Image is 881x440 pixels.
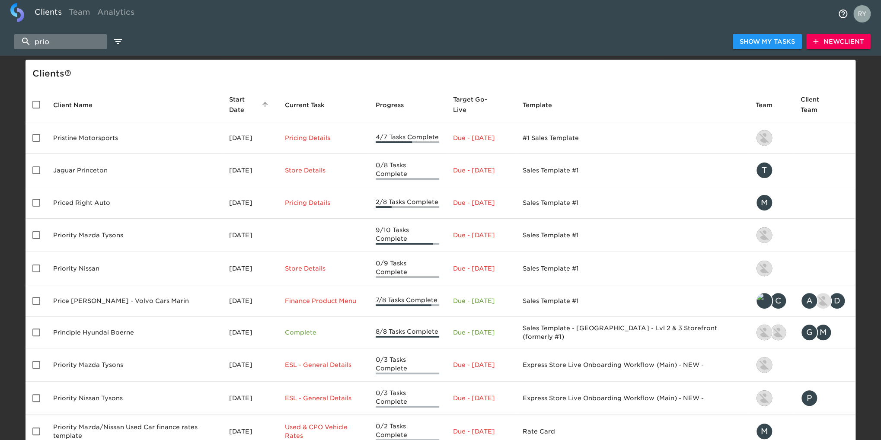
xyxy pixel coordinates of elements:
[801,324,818,341] div: G
[833,3,853,24] button: notifications
[769,292,787,309] div: C
[46,252,222,285] td: Priority Nissan
[757,357,772,373] img: shaun.lewis@roadster.com
[32,67,852,80] div: Client s
[453,198,509,207] p: Due - [DATE]
[453,166,509,175] p: Due - [DATE]
[46,348,222,382] td: Priority Mazda Tysons
[757,227,772,243] img: lowell@roadster.com
[284,264,362,273] p: Store Details
[806,34,871,50] button: NewClient
[369,317,446,348] td: 8/8 Tasks Complete
[756,324,787,341] div: austin@roadster.com, ryan.tamanini@roadster.com
[453,231,509,239] p: Due - [DATE]
[756,423,773,440] div: M
[516,317,749,348] td: Sales Template - [GEOGRAPHIC_DATA] - Lvl 2 & 3 Storefront (formerly #1)
[222,122,278,154] td: [DATE]
[801,292,818,309] div: A
[516,219,749,252] td: Sales Template #1
[740,36,795,47] span: Show My Tasks
[516,122,749,154] td: #1 Sales Template
[770,325,786,340] img: ryan.tamanini@roadster.com
[222,382,278,415] td: [DATE]
[757,130,772,146] img: lowell@roadster.com
[369,219,446,252] td: 9/10 Tasks Complete
[46,382,222,415] td: Priority Nissan Tysons
[369,187,446,219] td: 2/8 Tasks Complete
[284,198,362,207] p: Pricing Details
[756,292,787,309] div: tyler@roadster.com, courteney.stenberg@roadster.com
[222,348,278,382] td: [DATE]
[222,285,278,317] td: [DATE]
[453,94,509,115] span: Target Go-Live
[222,252,278,285] td: [DATE]
[453,427,509,436] p: Due - [DATE]
[801,94,849,115] span: Client Team
[46,187,222,219] td: Priced Right Auto
[516,382,749,415] td: Express Store Live Onboarding Workflow (Main) - NEW -
[222,219,278,252] td: [DATE]
[733,34,802,50] button: Show My Tasks
[853,5,871,22] img: Profile
[284,328,362,337] p: Complete
[756,162,773,179] div: T
[65,3,94,24] a: Team
[369,382,446,415] td: 0/3 Tasks Complete
[453,360,509,369] p: Due - [DATE]
[46,317,222,348] td: Principle Hyundai Boerne
[756,194,773,211] div: M
[46,122,222,154] td: Pristine Motorsports
[756,129,787,147] div: lowell@roadster.com
[516,252,749,285] td: Sales Template #1
[222,317,278,348] td: [DATE]
[369,122,446,154] td: 4/7 Tasks Complete
[801,389,849,407] div: patti.zahnle@roadster.com
[523,100,563,110] span: Template
[756,389,787,407] div: shaun.lewis@roadster.com
[369,348,446,382] td: 0/3 Tasks Complete
[453,297,509,305] p: Due - [DATE]
[284,297,362,305] p: Finance Product Menu
[229,94,271,115] span: Start Date
[111,34,125,49] button: edit
[10,3,24,22] img: logo
[284,394,362,402] p: ESL - General Details
[516,187,749,219] td: Sales Template #1
[813,36,864,47] span: New Client
[94,3,138,24] a: Analytics
[284,100,324,110] span: This is the next Task in this Hub that should be completed
[756,100,784,110] span: Team
[756,226,787,244] div: lowell@roadster.com
[284,134,362,142] p: Pricing Details
[369,252,446,285] td: 0/9 Tasks Complete
[756,423,787,440] div: michael.sung@roadster.com
[814,324,832,341] div: M
[815,293,831,309] img: kevin.lo@roadster.com
[284,423,362,440] p: Used & CPO Vehicle Rates
[516,348,749,382] td: Express Store Live Onboarding Workflow (Main) - NEW -
[284,166,362,175] p: Store Details
[756,194,787,211] div: mike.crothers@roadster.com
[756,162,787,179] div: tracy@roadster.com
[801,389,818,407] div: P
[757,261,772,276] img: lowell@roadster.com
[757,390,772,406] img: shaun.lewis@roadster.com
[46,219,222,252] td: Priority Mazda Tysons
[757,325,772,340] img: austin@roadster.com
[453,94,498,115] span: Calculated based on the start date and the duration of all Tasks contained in this Hub.
[376,100,415,110] span: Progress
[369,154,446,187] td: 0/8 Tasks Complete
[516,285,749,317] td: Sales Template #1
[453,394,509,402] p: Due - [DATE]
[284,100,335,110] span: Current Task
[756,260,787,277] div: lowell@roadster.com
[801,292,849,309] div: aiaquinta@tritonag.com, kevin.lo@roadster.com, dianakennedy@marinluxurycars.com
[14,34,107,49] input: search
[222,154,278,187] td: [DATE]
[31,3,65,24] a: Clients
[453,328,509,337] p: Due - [DATE]
[284,360,362,369] p: ESL - General Details
[53,100,104,110] span: Client Name
[453,134,509,142] p: Due - [DATE]
[46,154,222,187] td: Jaguar Princeton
